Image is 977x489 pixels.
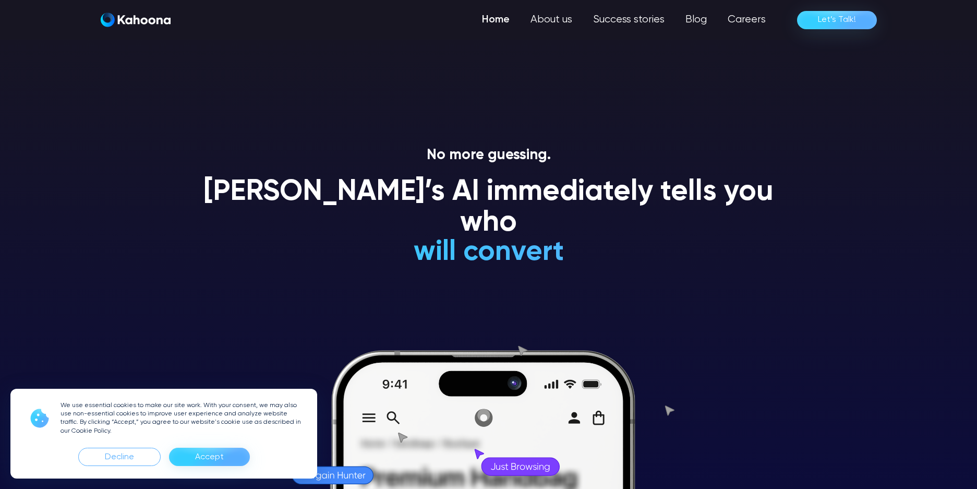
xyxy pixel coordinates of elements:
[195,449,224,466] div: Accept
[191,147,786,164] p: No more guessing.
[472,9,520,30] a: Home
[583,9,675,30] a: Success stories
[797,11,877,29] a: Let’s Talk!
[78,448,161,466] div: Decline
[169,448,250,466] div: Accept
[717,9,776,30] a: Careers
[675,9,717,30] a: Blog
[101,13,171,27] img: Kahoona logo white
[61,401,305,435] p: We use essential cookies to make our site work. With your consent, we may also use non-essential ...
[105,449,134,466] div: Decline
[335,237,642,268] h1: will convert
[818,11,856,28] div: Let’s Talk!
[491,463,549,472] g: Just Browsing
[101,13,171,28] a: home
[191,177,786,239] h1: [PERSON_NAME]’s AI immediately tells you who
[520,9,583,30] a: About us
